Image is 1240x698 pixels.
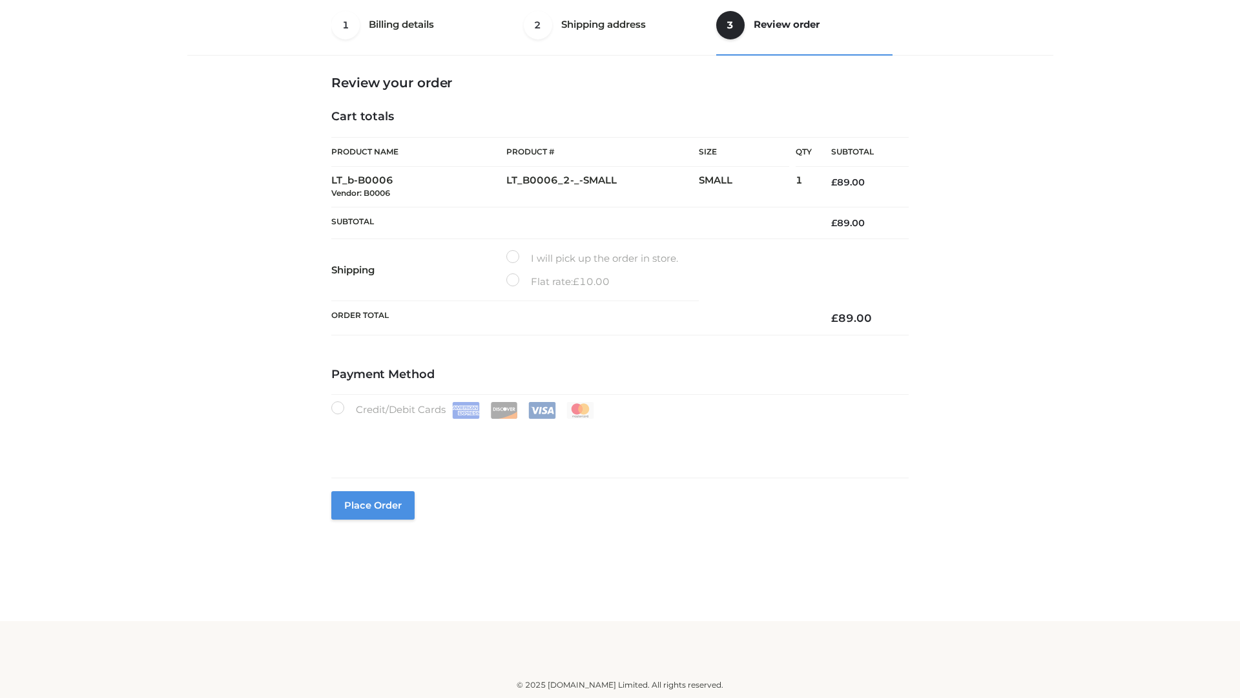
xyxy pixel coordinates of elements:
[831,176,837,188] span: £
[699,167,796,207] td: SMALL
[331,207,812,238] th: Subtotal
[831,217,837,229] span: £
[573,275,579,288] span: £
[331,137,506,167] th: Product Name
[566,402,594,419] img: Mastercard
[796,167,812,207] td: 1
[573,275,610,288] bdi: 10.00
[699,138,789,167] th: Size
[796,137,812,167] th: Qty
[452,402,480,419] img: Amex
[331,491,415,520] button: Place order
[831,217,865,229] bdi: 89.00
[831,176,865,188] bdi: 89.00
[331,401,595,419] label: Credit/Debit Cards
[329,416,906,463] iframe: Secure payment input frame
[331,75,909,90] h3: Review your order
[506,167,699,207] td: LT_B0006_2-_-SMALL
[331,167,506,207] td: LT_b-B0006
[331,239,506,301] th: Shipping
[506,137,699,167] th: Product #
[506,273,610,290] label: Flat rate:
[831,312,872,324] bdi: 89.00
[490,402,518,419] img: Discover
[831,312,838,324] span: £
[528,402,556,419] img: Visa
[506,250,678,267] label: I will pick up the order in store.
[331,188,390,198] small: Vendor: B0006
[331,110,909,124] h4: Cart totals
[331,368,909,382] h4: Payment Method
[812,138,909,167] th: Subtotal
[192,679,1048,692] div: © 2025 [DOMAIN_NAME] Limited. All rights reserved.
[331,301,812,335] th: Order Total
